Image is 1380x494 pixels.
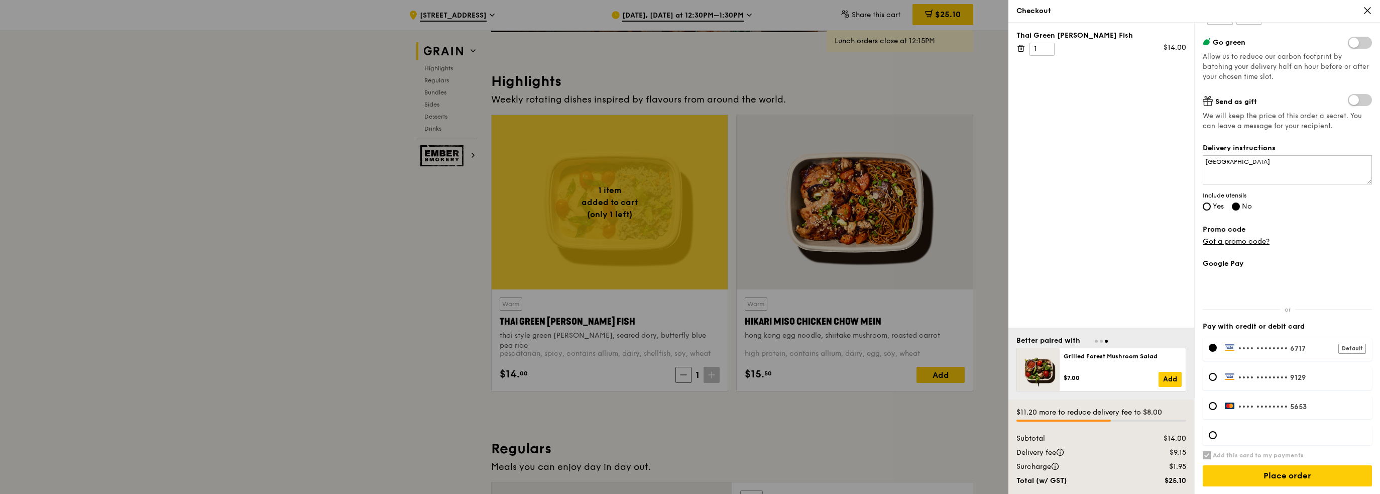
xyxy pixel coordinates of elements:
[1242,202,1252,211] span: No
[1203,322,1372,332] label: Pay with credit or debit card
[1203,451,1211,459] input: Add this card to my payments
[1010,434,1131,444] div: Subtotal
[1010,476,1131,486] div: Total (w/ GST)
[1100,340,1103,343] span: Go to slide 2
[1213,38,1245,47] span: Go green
[1225,344,1235,351] img: Payment by Visa
[1203,143,1372,153] label: Delivery instructions
[1225,402,1366,411] label: •••• 5653
[1338,344,1366,354] div: Default
[1131,476,1192,486] div: $25.10
[1203,111,1372,131] span: We will keep the price of this order a secret. You can leave a message for your recipient.
[1225,344,1366,353] label: •••• 6717
[1203,275,1372,297] iframe: Secure payment button frame
[1010,462,1131,472] div: Surcharge
[1064,352,1182,360] div: Grilled Forest Mushroom Salad
[1225,431,1366,439] iframe: Secure card payment input frame
[1238,344,1272,353] span: •••• ••••
[1203,203,1211,211] input: Yes
[1010,448,1131,458] div: Delivery fee
[1225,402,1235,409] img: Payment by MasterCard
[1225,373,1235,380] img: Payment by Visa
[1203,237,1270,246] a: Got a promo code?
[1159,372,1182,387] a: Add
[1203,53,1369,81] span: Allow us to reduce our carbon footprint by batching your delivery half an hour before or after yo...
[1203,465,1372,486] input: Place order
[1131,448,1192,458] div: $9.15
[1016,31,1186,41] div: Thai Green [PERSON_NAME] Fish
[1232,203,1240,211] input: No
[1213,451,1304,459] h6: Add this card to my payments
[1238,403,1272,411] span: •••• ••••
[1203,259,1372,269] label: Google Pay
[1238,373,1272,382] span: •••• ••••
[1215,97,1257,106] span: Send as gift
[1203,225,1372,235] label: Promo code
[1213,202,1224,211] span: Yes
[1164,43,1186,53] div: $14.00
[1203,191,1372,200] span: Include utensils
[1131,462,1192,472] div: $1.95
[1016,408,1186,418] div: $11.20 more to reduce delivery fee to $8.00
[1105,340,1108,343] span: Go to slide 3
[1064,374,1159,382] div: $7.00
[1095,340,1098,343] span: Go to slide 1
[1225,373,1366,382] label: •••• 9129
[1131,434,1192,444] div: $14.00
[1016,336,1080,346] div: Better paired with
[1016,6,1372,16] div: Checkout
